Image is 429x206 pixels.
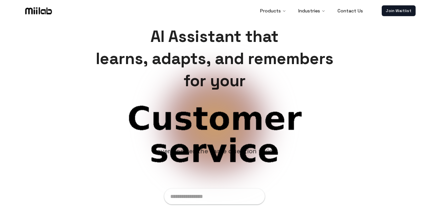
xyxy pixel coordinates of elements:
button: Industries [293,4,331,17]
h1: AI Assistant that learns, adapts, and remembers for your [90,25,339,92]
nav: Main [255,4,368,17]
button: Products [255,4,292,17]
a: Contact Us [332,4,368,17]
a: Join Waitlist [382,5,416,16]
img: Logo [24,6,53,16]
span: Customer service [64,103,365,167]
a: Logo [13,6,64,16]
